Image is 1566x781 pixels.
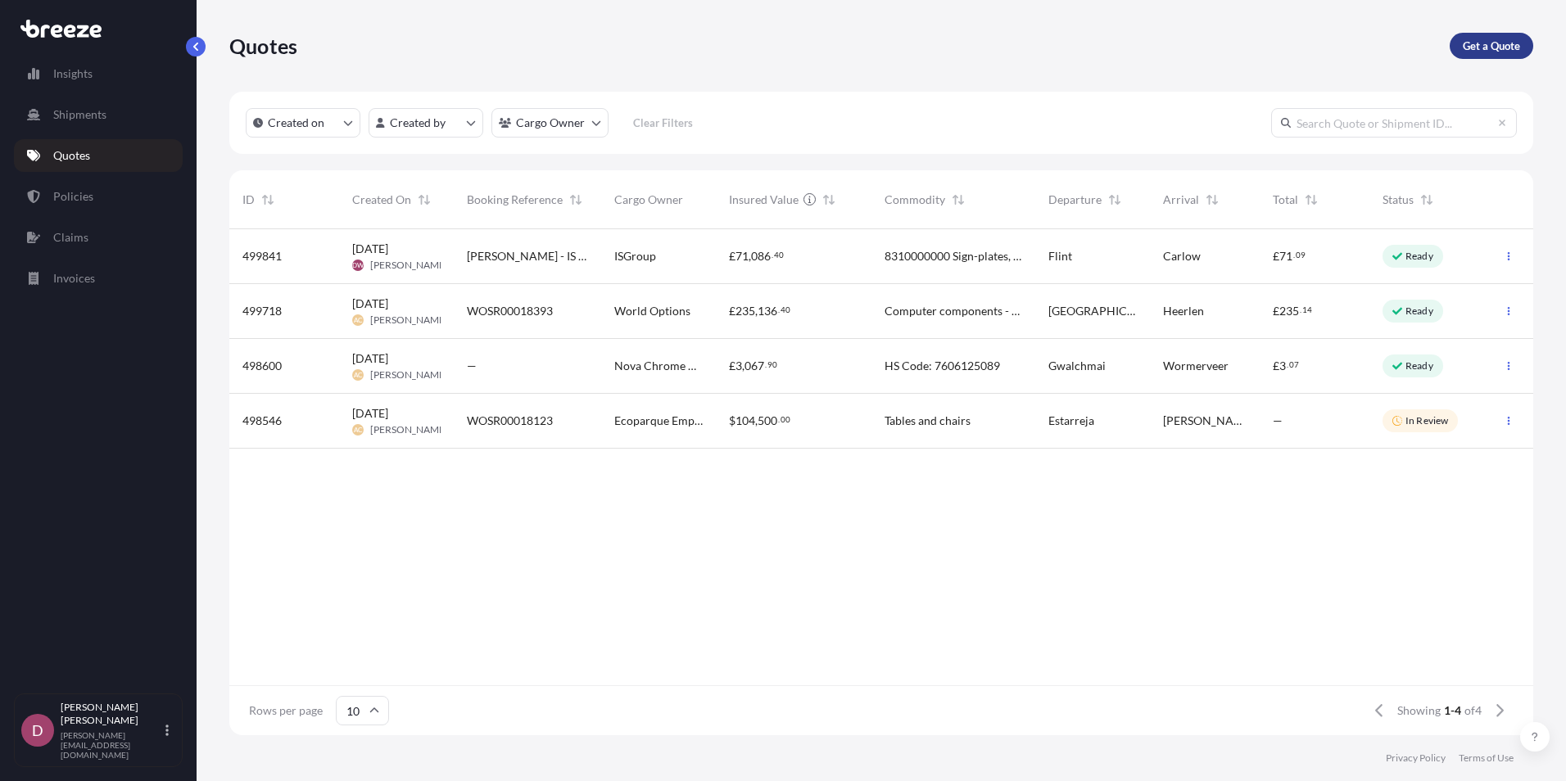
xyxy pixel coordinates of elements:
span: 00 [781,417,790,422]
a: Policies [14,180,183,213]
span: . [1300,307,1301,313]
p: [PERSON_NAME] [PERSON_NAME] [61,701,162,727]
span: AC [354,367,362,383]
span: 1-4 [1444,702,1461,719]
p: Ready [1405,359,1433,372]
span: [PERSON_NAME] [370,368,448,381]
a: Terms of Use [1459,752,1514,765]
span: 499841 [242,248,282,264]
span: AC [354,422,362,438]
button: Sort [414,190,434,210]
span: , [749,251,751,262]
a: Shipments [14,98,183,131]
span: . [1287,362,1288,368]
span: [DATE] [352,405,388,422]
p: Get a Quote [1463,38,1520,54]
span: , [742,360,745,372]
p: Invoices [53,270,95,287]
button: createdBy Filter options [369,108,483,138]
span: ISGroup [614,248,656,264]
button: createdOn Filter options [246,108,360,138]
p: Created by [390,115,446,131]
span: Showing [1397,702,1441,719]
span: 235 [735,305,755,317]
span: — [467,358,477,374]
button: Sort [1417,190,1437,210]
span: 067 [745,360,764,372]
a: Privacy Policy [1386,752,1446,765]
span: Flint [1048,248,1072,264]
span: [PERSON_NAME] [1163,413,1247,429]
span: , [755,305,758,317]
span: Departure [1048,192,1102,208]
span: , [755,415,758,427]
a: Quotes [14,139,183,172]
span: Heerlen [1163,303,1204,319]
span: £ [729,360,735,372]
p: Shipments [53,106,106,123]
span: 498600 [242,358,282,374]
span: 3 [735,360,742,372]
span: [DATE] [352,296,388,312]
span: of 4 [1464,702,1482,719]
span: Status [1383,192,1414,208]
span: Booking Reference [467,192,563,208]
span: . [772,252,773,258]
span: Created On [352,192,411,208]
span: DW [352,257,364,273]
p: Quotes [229,33,297,59]
button: Sort [1301,190,1321,210]
span: Commodity [885,192,945,208]
span: 104 [735,415,755,427]
span: World Options [614,303,690,319]
button: Sort [566,190,586,210]
span: 40 [774,252,784,258]
span: AC [354,312,362,328]
p: Claims [53,229,88,246]
span: £ [1273,251,1279,262]
p: Policies [53,188,93,205]
span: 14 [1302,307,1312,313]
p: In Review [1405,414,1448,427]
span: Estarreja [1048,413,1094,429]
span: Rows per page [249,702,323,719]
p: Created on [268,115,324,131]
span: 086 [751,251,771,262]
p: Ready [1405,305,1433,318]
p: [PERSON_NAME][EMAIL_ADDRESS][DOMAIN_NAME] [61,730,162,760]
span: HS Code: 7606125089 [885,358,1000,374]
span: [PERSON_NAME] - IS Group [467,248,588,264]
span: 09 [1296,252,1306,258]
a: Invoices [14,262,183,295]
span: WOSR00018393 [467,303,553,319]
p: Quotes [53,147,90,164]
button: Sort [948,190,968,210]
span: 90 [767,362,777,368]
a: Get a Quote [1450,33,1533,59]
p: Cargo Owner [516,115,585,131]
span: Tables and chairs [885,413,971,429]
span: Cargo Owner [614,192,683,208]
input: Search Quote or Shipment ID... [1271,108,1517,138]
span: 71 [1279,251,1292,262]
p: Ready [1405,250,1433,263]
p: Insights [53,65,93,82]
span: 136 [758,305,777,317]
span: 71 [735,251,749,262]
span: 498546 [242,413,282,429]
span: £ [729,305,735,317]
button: Clear Filters [617,110,708,136]
span: 3 [1279,360,1286,372]
span: . [778,307,780,313]
span: . [1293,252,1295,258]
span: Ecoparque Empresarial [614,413,703,429]
span: ID [242,192,255,208]
span: 40 [781,307,790,313]
span: D [32,722,43,738]
span: 500 [758,415,777,427]
span: [PERSON_NAME] [370,259,448,272]
span: Carlow [1163,248,1201,264]
span: $ [729,415,735,427]
button: Sort [258,190,278,210]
